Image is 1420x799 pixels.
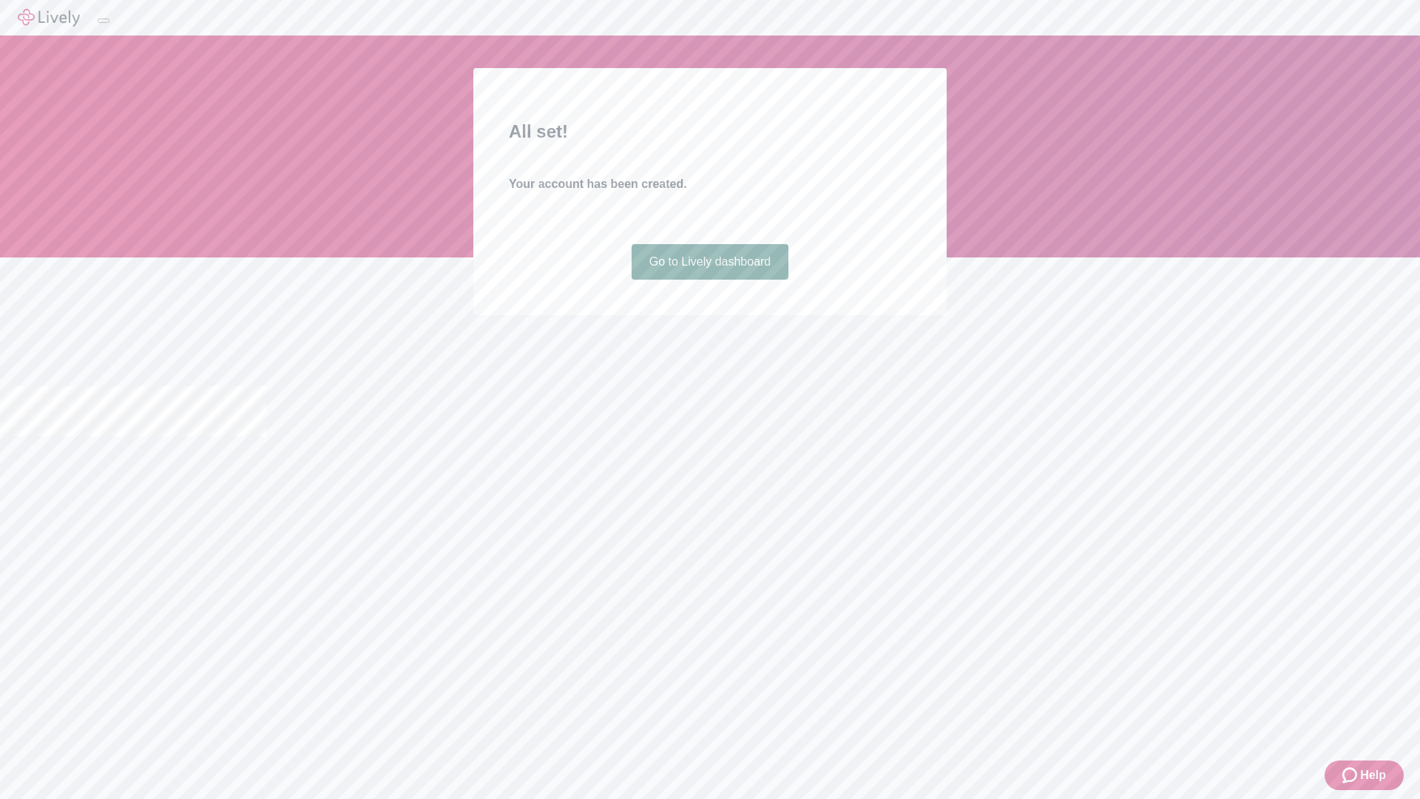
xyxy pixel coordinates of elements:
[98,18,109,23] button: Log out
[632,244,789,280] a: Go to Lively dashboard
[1325,761,1404,790] button: Zendesk support iconHelp
[509,175,911,193] h4: Your account has been created.
[509,118,911,145] h2: All set!
[1342,766,1360,784] svg: Zendesk support icon
[18,9,80,27] img: Lively
[1360,766,1386,784] span: Help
